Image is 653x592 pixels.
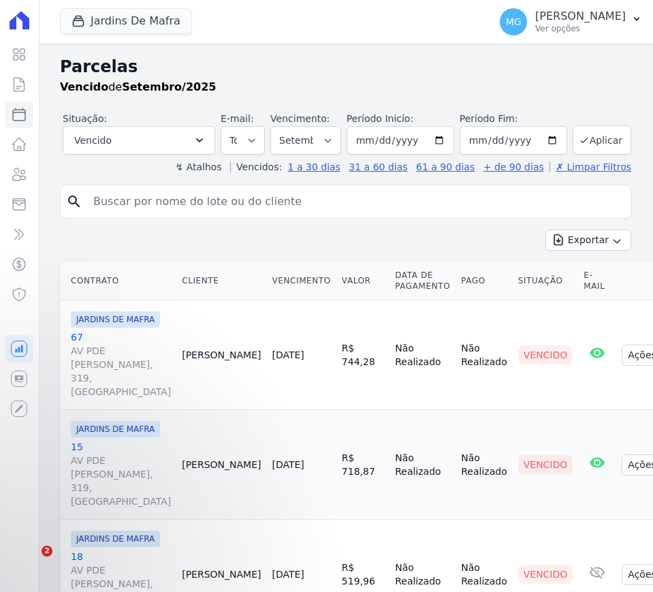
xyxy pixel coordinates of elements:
span: JARDINS DE MAFRA [71,531,160,547]
button: Vencido [63,126,215,155]
span: 2 [42,546,52,557]
td: R$ 718,87 [336,410,389,520]
span: AV PDE [PERSON_NAME], 319, [GEOGRAPHIC_DATA] [71,344,171,399]
td: Não Realizado [456,300,512,410]
label: Vencidos: [230,161,282,172]
label: E-mail: [221,113,254,124]
th: Contrato [60,262,176,300]
a: + de 90 dias [483,161,544,172]
th: Valor [336,262,389,300]
th: Pago [456,262,512,300]
h2: Parcelas [60,54,631,79]
a: [DATE] [272,569,304,580]
th: Cliente [176,262,266,300]
input: Buscar por nome do lote ou do cliente [85,188,625,215]
button: MG [PERSON_NAME] Ver opções [489,3,653,41]
td: Não Realizado [456,410,512,520]
span: JARDINS DE MAFRA [71,421,160,437]
p: Ver opções [535,23,626,34]
label: Situação: [63,113,107,124]
button: Exportar [545,230,631,251]
p: [PERSON_NAME] [535,10,626,23]
th: Vencimento [266,262,336,300]
a: [DATE] [272,349,304,360]
div: Vencido [518,455,573,474]
td: Não Realizado [389,410,456,520]
strong: Setembro/2025 [122,80,216,93]
th: Situação [513,262,579,300]
label: Período Fim: [460,112,567,126]
button: Jardins De Mafra [60,8,192,34]
label: Vencimento: [270,113,330,124]
a: ✗ Limpar Filtros [550,161,631,172]
label: ↯ Atalhos [175,161,221,172]
div: Vencido [518,565,573,584]
strong: Vencido [60,80,108,93]
span: AV PDE [PERSON_NAME], 319, [GEOGRAPHIC_DATA] [71,454,171,508]
div: Vencido [518,345,573,364]
span: JARDINS DE MAFRA [71,311,160,328]
button: Aplicar [573,125,631,155]
span: MG [506,17,522,27]
label: Período Inicío: [347,113,413,124]
td: Não Realizado [389,300,456,410]
a: 1 a 30 dias [288,161,340,172]
a: [DATE] [272,459,304,470]
i: search [66,193,82,210]
a: 15AV PDE [PERSON_NAME], 319, [GEOGRAPHIC_DATA] [71,440,171,508]
a: 31 a 60 dias [349,161,407,172]
iframe: Intercom live chat [14,546,46,578]
th: E-mail [578,262,616,300]
p: de [60,79,216,95]
td: [PERSON_NAME] [176,410,266,520]
a: 61 a 90 dias [416,161,475,172]
a: 67AV PDE [PERSON_NAME], 319, [GEOGRAPHIC_DATA] [71,330,171,399]
span: Vencido [74,132,112,149]
th: Data de Pagamento [389,262,456,300]
td: R$ 744,28 [336,300,389,410]
td: [PERSON_NAME] [176,300,266,410]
